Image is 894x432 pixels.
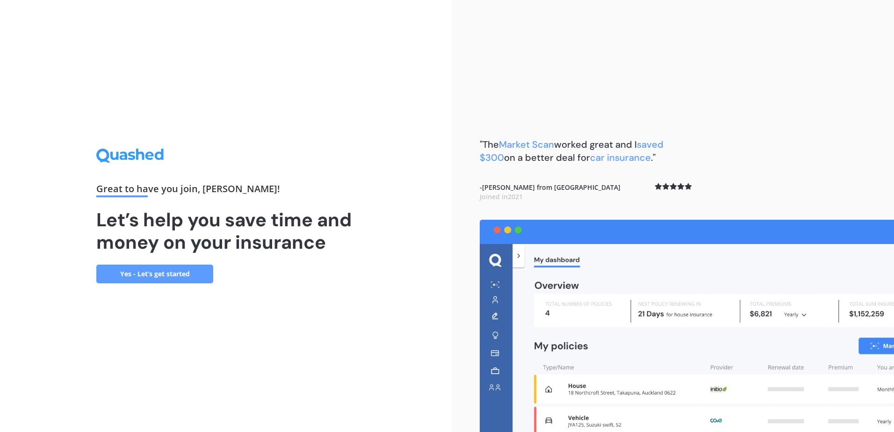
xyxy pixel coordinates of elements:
span: Joined in 2021 [480,192,523,201]
a: Yes - Let’s get started [96,265,213,283]
span: car insurance [590,151,651,164]
span: saved $300 [480,138,663,164]
span: Market Scan [499,138,554,151]
h1: Let’s help you save time and money on your insurance [96,209,355,253]
b: "The worked great and I on a better deal for ." [480,138,663,164]
div: Great to have you join , [PERSON_NAME] ! [96,184,355,197]
b: - [PERSON_NAME] from [GEOGRAPHIC_DATA] [480,183,620,201]
img: dashboard.webp [480,220,894,432]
